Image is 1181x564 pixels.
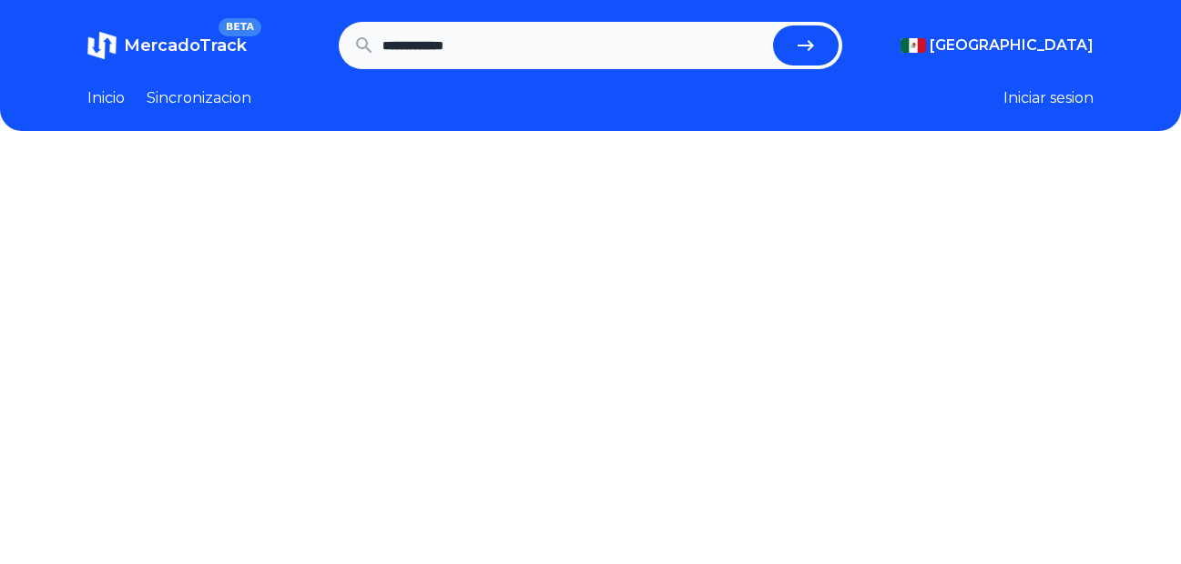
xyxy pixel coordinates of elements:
[219,18,261,36] span: BETA
[901,35,1094,56] button: [GEOGRAPHIC_DATA]
[901,38,926,53] img: Mexico
[1003,87,1094,109] button: Iniciar sesion
[147,87,251,109] a: Sincronizacion
[87,31,117,60] img: MercadoTrack
[930,35,1094,56] span: [GEOGRAPHIC_DATA]
[87,87,125,109] a: Inicio
[87,31,247,60] a: MercadoTrackBETA
[124,35,247,55] span: MercadoTrack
